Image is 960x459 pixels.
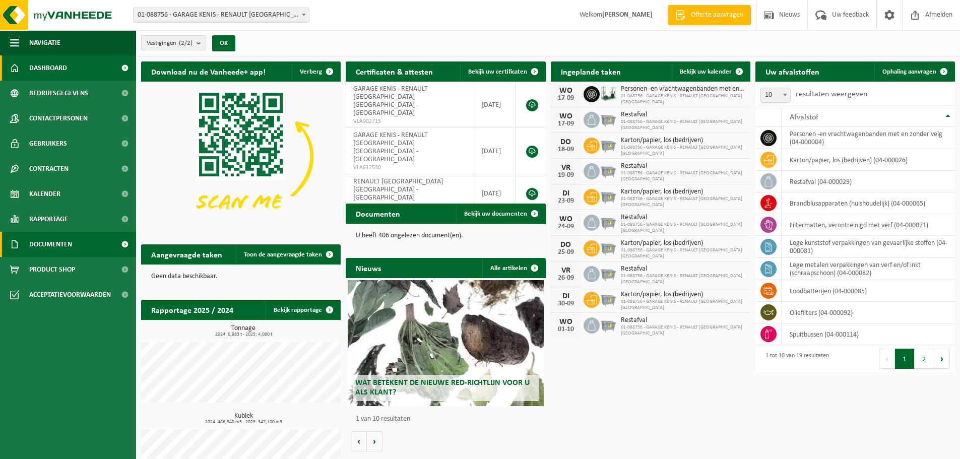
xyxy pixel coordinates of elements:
[600,187,617,205] img: WB-2500-GAL-GY-01
[146,420,341,425] span: 2024: 486,540 m3 - 2025: 347,100 m3
[680,69,732,75] span: Bekijk uw kalender
[621,111,745,119] span: Restafval
[895,349,915,369] button: 1
[556,249,576,256] div: 25-09
[621,324,745,337] span: 01-088756 - GARAGE KENIS - RENAULT [GEOGRAPHIC_DATA] [GEOGRAPHIC_DATA]
[621,137,745,145] span: Karton/papier, los (bedrijven)
[782,149,955,171] td: karton/papier, los (bedrijven) (04-000026)
[600,136,617,153] img: WB-2500-GAL-GY-01
[760,88,791,103] span: 10
[244,251,322,258] span: Toon de aangevraagde taken
[300,69,322,75] span: Verberg
[346,61,443,81] h2: Certificaten & attesten
[29,55,67,81] span: Dashboard
[551,61,631,81] h2: Ingeplande taken
[292,61,340,82] button: Verberg
[29,181,60,207] span: Kalender
[760,348,829,370] div: 1 tot 10 van 19 resultaten
[468,69,527,75] span: Bekijk uw certificaten
[882,69,936,75] span: Ophaling aanvragen
[556,112,576,120] div: WO
[934,349,950,369] button: Next
[146,332,341,337] span: 2024: 6,983 t - 2025: 4,080 t
[353,132,428,163] span: GARAGE KENIS - RENAULT [GEOGRAPHIC_DATA] [GEOGRAPHIC_DATA] - [GEOGRAPHIC_DATA]
[29,207,68,232] span: Rapportage
[621,119,745,131] span: 01-088756 - GARAGE KENIS - RENAULT [GEOGRAPHIC_DATA] [GEOGRAPHIC_DATA]
[621,273,745,285] span: 01-088756 - GARAGE KENIS - RENAULT [GEOGRAPHIC_DATA] [GEOGRAPHIC_DATA]
[874,61,954,82] a: Ophaling aanvragen
[147,36,193,51] span: Vestigingen
[600,239,617,256] img: WB-2500-GAL-GY-01
[474,82,516,128] td: [DATE]
[556,95,576,102] div: 17-09
[556,241,576,249] div: DO
[621,265,745,273] span: Restafval
[761,88,790,102] span: 10
[141,35,206,50] button: Vestigingen(2/2)
[351,431,367,451] button: Vorige
[353,85,428,117] span: GARAGE KENIS - RENAULT [GEOGRAPHIC_DATA] [GEOGRAPHIC_DATA] - [GEOGRAPHIC_DATA]
[556,300,576,307] div: 30-09
[236,244,340,265] a: Toon de aangevraagde taken
[755,61,829,81] h2: Uw afvalstoffen
[146,325,341,337] h3: Tonnage
[29,282,111,307] span: Acceptatievoorwaarden
[621,145,745,157] span: 01-088756 - GARAGE KENIS - RENAULT [GEOGRAPHIC_DATA] [GEOGRAPHIC_DATA]
[29,257,75,282] span: Product Shop
[146,413,341,425] h3: Kubiek
[556,120,576,127] div: 17-09
[556,172,576,179] div: 19-09
[796,90,867,98] label: resultaten weergeven
[356,232,535,239] p: U heeft 406 ongelezen document(en).
[600,162,617,179] img: WB-2500-GAL-GY-01
[621,299,745,311] span: 01-088756 - GARAGE KENIS - RENAULT [GEOGRAPHIC_DATA] [GEOGRAPHIC_DATA]
[474,174,516,213] td: [DATE]
[556,267,576,275] div: VR
[133,8,309,23] span: 01-088756 - GARAGE KENIS - RENAULT ANTWERPEN NV - ANTWERPEN
[600,110,617,127] img: WB-2500-GAL-GY-01
[141,244,232,264] h2: Aangevraagde taken
[482,258,545,278] a: Alle artikelen
[782,258,955,280] td: lege metalen verpakkingen van verf en/of inkt (schraapschoon) (04-000082)
[556,292,576,300] div: DI
[29,81,88,106] span: Bedrijfsgegevens
[600,85,617,102] img: PB-MR-5000-C2
[621,93,745,105] span: 01-088756 - GARAGE KENIS - RENAULT [GEOGRAPHIC_DATA] [GEOGRAPHIC_DATA]
[474,128,516,174] td: [DATE]
[556,223,576,230] div: 24-09
[141,61,276,81] h2: Download nu de Vanheede+ app!
[460,61,545,82] a: Bekijk uw certificaten
[672,61,749,82] a: Bekijk uw kalender
[621,188,745,196] span: Karton/papier, los (bedrijven)
[915,349,934,369] button: 2
[556,138,576,146] div: DO
[556,275,576,282] div: 26-09
[556,164,576,172] div: VR
[29,156,69,181] span: Contracten
[29,131,67,156] span: Gebruikers
[621,239,745,247] span: Karton/papier, los (bedrijven)
[464,211,527,217] span: Bekijk uw documenten
[266,300,340,320] a: Bekijk rapportage
[348,280,543,406] a: Wat betekent de nieuwe RED-richtlijn voor u als klant?
[600,316,617,333] img: WB-2500-GAL-GY-01
[879,349,895,369] button: Previous
[790,113,818,121] span: Afvalstof
[621,316,745,324] span: Restafval
[29,232,72,257] span: Documenten
[346,258,391,278] h2: Nieuws
[367,431,382,451] button: Volgende
[134,8,309,22] span: 01-088756 - GARAGE KENIS - RENAULT ANTWERPEN NV - ANTWERPEN
[556,215,576,223] div: WO
[29,106,88,131] span: Contactpersonen
[141,82,341,231] img: Download de VHEPlus App
[782,127,955,149] td: personen -en vrachtwagenbanden met en zonder velg (04-000004)
[600,290,617,307] img: WB-2500-GAL-GY-01
[600,265,617,282] img: WB-2500-GAL-GY-01
[355,379,530,397] span: Wat betekent de nieuwe RED-richtlijn voor u als klant?
[151,273,331,280] p: Geen data beschikbaar.
[29,30,60,55] span: Navigatie
[556,87,576,95] div: WO
[782,192,955,214] td: brandblusapparaten (huishoudelijk) (04-000065)
[600,213,617,230] img: WB-2500-GAL-GY-01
